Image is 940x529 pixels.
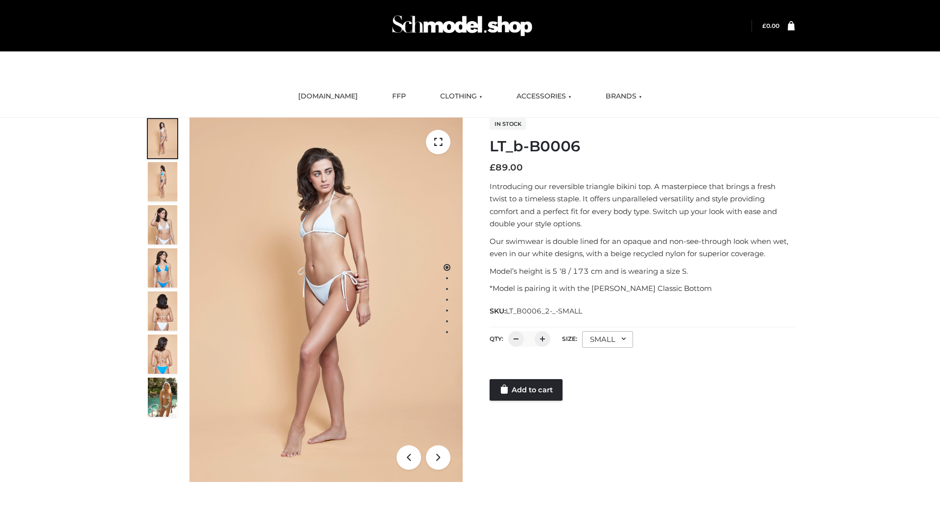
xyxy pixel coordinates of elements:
[389,6,536,45] img: Schmodel Admin 964
[582,331,633,348] div: SMALL
[189,118,463,482] img: ArielClassicBikiniTop_CloudNine_AzureSky_OW114ECO_1
[490,335,503,342] label: QTY:
[509,86,579,107] a: ACCESSORIES
[490,162,523,173] bdi: 89.00
[291,86,365,107] a: [DOMAIN_NAME]
[490,118,526,130] span: In stock
[148,335,177,374] img: ArielClassicBikiniTop_CloudNine_AzureSky_OW114ECO_8-scaled.jpg
[148,378,177,417] img: Arieltop_CloudNine_AzureSky2.jpg
[490,305,583,317] span: SKU:
[598,86,649,107] a: BRANDS
[490,138,795,155] h1: LT_b-B0006
[148,119,177,158] img: ArielClassicBikiniTop_CloudNine_AzureSky_OW114ECO_1-scaled.jpg
[490,162,495,173] span: £
[506,307,582,315] span: LT_B0006_2-_-SMALL
[433,86,490,107] a: CLOTHING
[148,162,177,201] img: ArielClassicBikiniTop_CloudNine_AzureSky_OW114ECO_2-scaled.jpg
[490,235,795,260] p: Our swimwear is double lined for an opaque and non-see-through look when wet, even in our white d...
[490,282,795,295] p: *Model is pairing it with the [PERSON_NAME] Classic Bottom
[148,205,177,244] img: ArielClassicBikiniTop_CloudNine_AzureSky_OW114ECO_3-scaled.jpg
[562,335,577,342] label: Size:
[762,22,779,29] a: £0.00
[490,265,795,278] p: Model’s height is 5 ‘8 / 173 cm and is wearing a size S.
[490,180,795,230] p: Introducing our reversible triangle bikini top. A masterpiece that brings a fresh twist to a time...
[762,22,779,29] bdi: 0.00
[490,379,563,401] a: Add to cart
[148,248,177,288] img: ArielClassicBikiniTop_CloudNine_AzureSky_OW114ECO_4-scaled.jpg
[762,22,766,29] span: £
[385,86,413,107] a: FFP
[148,291,177,331] img: ArielClassicBikiniTop_CloudNine_AzureSky_OW114ECO_7-scaled.jpg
